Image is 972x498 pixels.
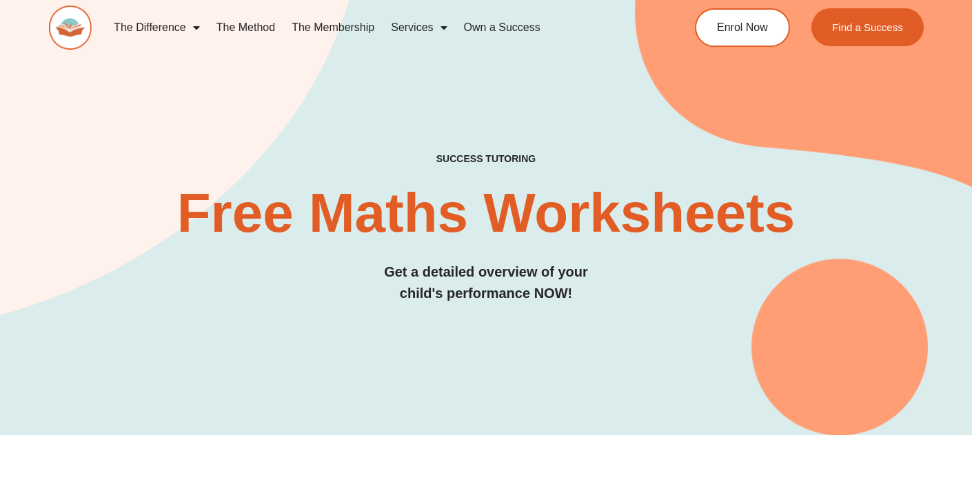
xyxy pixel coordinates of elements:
[283,12,383,43] a: The Membership
[811,8,924,46] a: Find a Success
[832,22,903,32] span: Find a Success
[695,8,790,47] a: Enrol Now
[208,12,283,43] a: The Method
[49,153,924,165] h4: SUCCESS TUTORING​
[49,186,924,241] h2: Free Maths Worksheets​
[383,12,455,43] a: Services
[456,12,549,43] a: Own a Success
[105,12,645,43] nav: Menu
[105,12,208,43] a: The Difference
[49,261,924,304] h3: Get a detailed overview of your child's performance NOW!
[717,22,768,33] span: Enrol Now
